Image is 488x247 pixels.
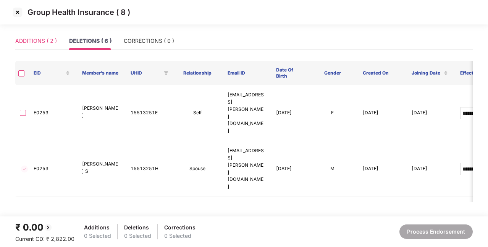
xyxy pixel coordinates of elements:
td: 15513251E [124,85,173,141]
span: Joining Date [412,70,442,76]
th: Created On [357,61,405,85]
td: E0253 [27,85,76,141]
th: EID [27,61,76,85]
div: ₹ 0.00 [15,220,74,235]
img: svg+xml;base64,PHN2ZyBpZD0iQ3Jvc3MtMzJ4MzIiIHhtbG5zPSJodHRwOi8vd3d3LnczLm9yZy8yMDAwL3N2ZyIgd2lkdG... [11,6,24,18]
span: UHID [131,70,161,76]
td: 15513251H [124,141,173,197]
img: svg+xml;base64,PHN2ZyBpZD0iVGljay0zMngzMiIgeG1sbnM9Imh0dHA6Ly93d3cudzMub3JnLzIwMDAvc3ZnIiB3aWR0aD... [20,164,29,174]
th: Joining Date [406,61,454,85]
div: 0 Selected [124,232,151,240]
td: [DATE] [357,141,405,197]
span: filter [164,71,168,75]
td: M [308,141,357,197]
td: [DATE] [406,85,454,141]
td: E0253 [27,141,76,197]
div: 0 Selected [164,232,196,240]
div: Corrections [164,223,196,232]
div: DELETIONS ( 6 ) [69,37,111,45]
td: [DATE] [270,141,308,197]
td: [EMAIL_ADDRESS][PERSON_NAME][DOMAIN_NAME] [221,141,270,197]
div: 0 Selected [84,232,111,240]
td: [DATE] [406,141,454,197]
td: Spouse [173,141,221,197]
th: Email ID [221,61,270,85]
td: [DATE] [270,85,308,141]
span: filter [162,68,170,78]
th: Member’s name [76,61,124,85]
div: CORRECTIONS ( 0 ) [124,37,174,45]
div: Deletions [124,223,151,232]
span: EID [34,70,64,76]
td: [EMAIL_ADDRESS][PERSON_NAME][DOMAIN_NAME] [221,85,270,141]
p: [PERSON_NAME] S [82,161,118,175]
img: svg+xml;base64,PHN2ZyBpZD0iQmFjay0yMHgyMCIgeG1sbnM9Imh0dHA6Ly93d3cudzMub3JnLzIwMDAvc3ZnIiB3aWR0aD... [44,223,53,232]
p: [PERSON_NAME] [82,105,118,119]
td: Self [173,85,221,141]
td: F [308,85,357,141]
span: Current CD: ₹ 2,822.00 [15,236,74,242]
div: Additions [84,223,111,232]
button: Process Endorsement [399,224,473,239]
th: Gender [308,61,357,85]
th: Date Of Birth [270,61,308,85]
td: [DATE] [357,85,405,141]
th: Relationship [173,61,221,85]
p: Group Health Insurance ( 8 ) [27,8,130,17]
div: ADDITIONS ( 2 ) [15,37,57,45]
